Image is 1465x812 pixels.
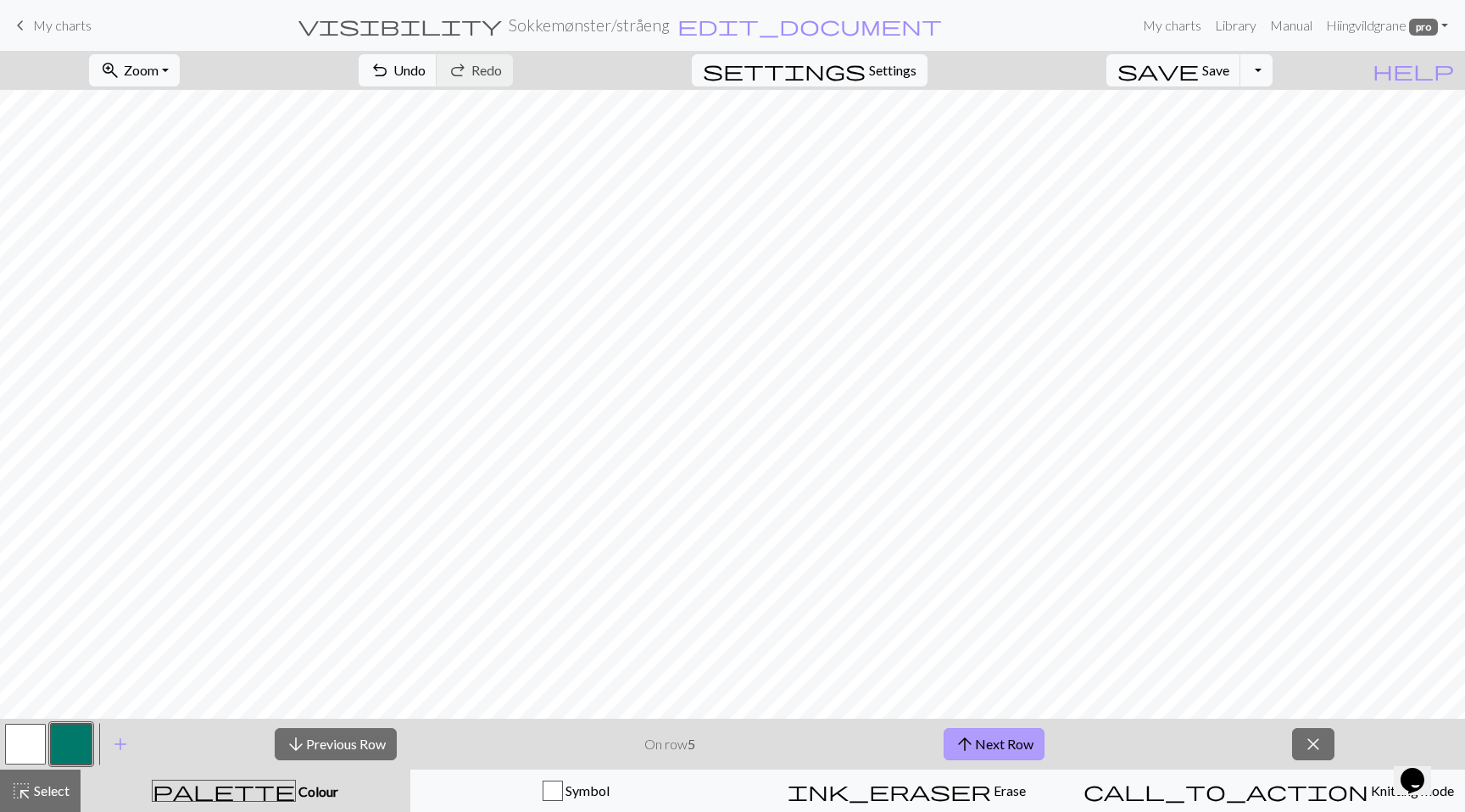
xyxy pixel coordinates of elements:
[1319,8,1455,42] a: Hiingvildgrane pro
[955,732,975,756] span: arrow_upward
[688,736,695,752] strong: 5
[1368,782,1454,798] span: Knitting mode
[1117,58,1199,82] span: save
[370,58,390,82] span: undo
[410,770,742,812] button: Symbol
[677,14,942,37] span: edit_document
[741,770,1072,812] button: Erase
[10,14,31,37] span: keyboard_arrow_left
[153,779,295,803] span: palette
[110,732,131,756] span: add
[869,60,916,81] span: Settings
[1072,770,1465,812] button: Knitting mode
[692,54,927,86] button: SettingsSettings
[1083,779,1368,803] span: call_to_action
[100,58,120,82] span: zoom_in
[1263,8,1319,42] a: Manual
[1409,19,1438,36] span: pro
[644,734,695,754] p: On row
[89,54,180,86] button: Zoom
[275,728,397,760] button: Previous Row
[10,11,92,40] a: My charts
[359,54,437,86] button: Undo
[393,62,426,78] span: Undo
[11,779,31,803] span: highlight_alt
[81,770,410,812] button: Colour
[1303,732,1323,756] span: close
[1394,744,1448,795] iframe: chat widget
[298,14,502,37] span: visibility
[944,728,1044,760] button: Next Row
[509,15,670,35] h2: Sokkemønster / stråeng
[1373,58,1454,82] span: help
[296,783,338,799] span: Colour
[33,17,92,33] span: My charts
[703,60,866,81] i: Settings
[286,732,306,756] span: arrow_downward
[1202,62,1229,78] span: Save
[703,58,866,82] span: settings
[31,782,70,798] span: Select
[1106,54,1241,86] button: Save
[124,62,159,78] span: Zoom
[788,779,991,803] span: ink_eraser
[563,782,610,798] span: Symbol
[991,782,1026,798] span: Erase
[1208,8,1263,42] a: Library
[1136,8,1208,42] a: My charts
